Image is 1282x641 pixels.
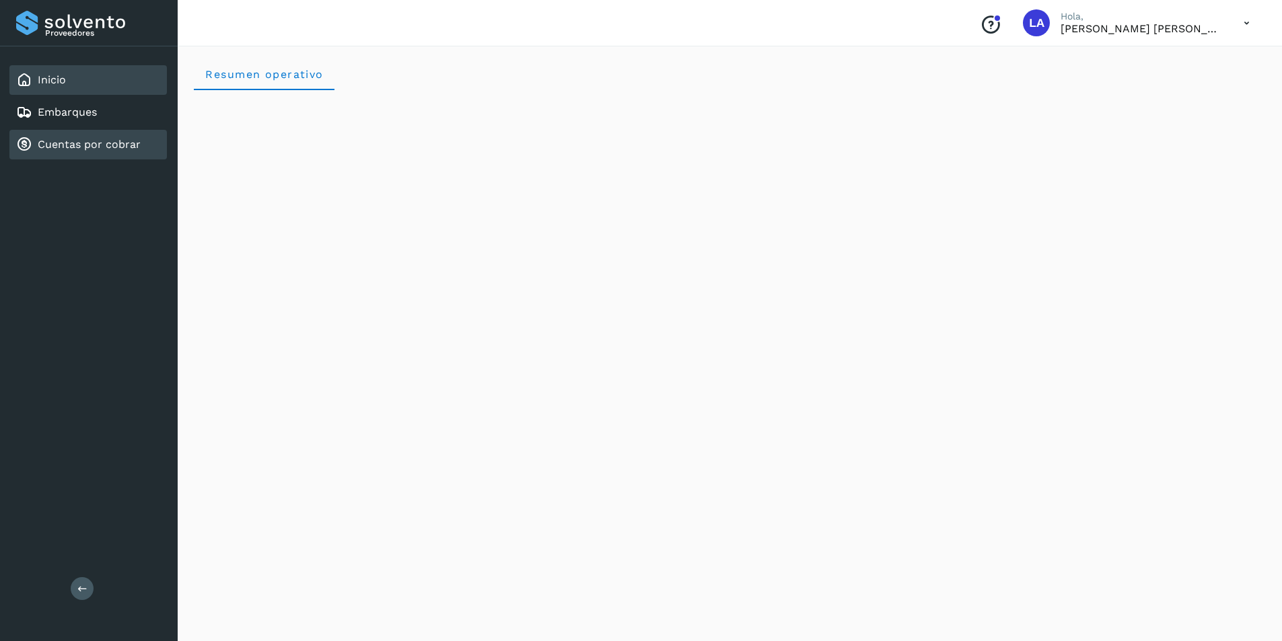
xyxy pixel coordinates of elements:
a: Embarques [38,106,97,118]
p: Hola, [1061,11,1222,22]
span: Resumen operativo [205,68,324,81]
div: Cuentas por cobrar [9,130,167,159]
p: Proveedores [45,28,162,38]
p: Luis Adrian Garcia Sanchez [1061,22,1222,35]
div: Inicio [9,65,167,95]
a: Cuentas por cobrar [38,138,141,151]
div: Embarques [9,98,167,127]
a: Inicio [38,73,66,86]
